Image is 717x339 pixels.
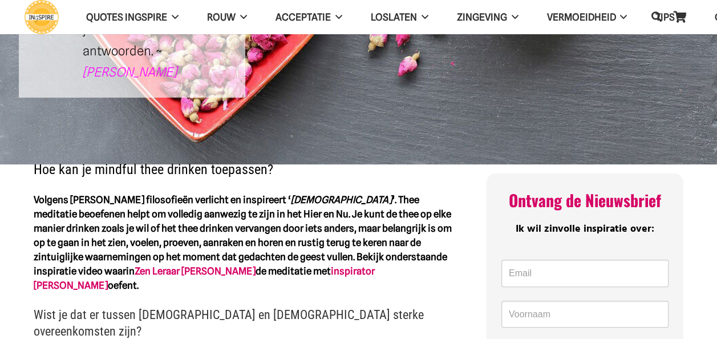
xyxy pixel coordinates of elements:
[86,11,167,23] span: QUOTES INGSPIRE
[532,3,641,32] a: VERMOEIDHEIDVERMOEIDHEID Menu
[641,3,700,32] a: TIPSTIPS Menu
[501,301,669,328] input: Voornaam
[261,3,357,32] a: AcceptatieAcceptatie Menu
[509,188,661,212] span: Ontvang de Nieuwsbrief
[135,265,256,277] a: Zen Leraar [PERSON_NAME]
[167,3,179,31] span: QUOTES INGSPIRE Menu
[615,3,627,31] span: VERMOEIDHEID Menu
[442,3,532,32] a: ZingevingZingeving Menu
[371,11,417,23] span: Loslaten
[34,265,375,291] a: inspirator [PERSON_NAME]
[645,3,668,31] a: Zoeken
[83,64,177,79] a: [PERSON_NAME]
[193,3,261,32] a: ROUWROUW Menu
[276,11,331,23] span: Acceptatie
[72,3,193,32] a: QUOTES INGSPIREQUOTES INGSPIRE Menu
[516,221,654,237] span: Ik wil zinvolle inspiratie over:
[357,3,443,32] a: LoslatenLoslaten Menu
[34,162,457,178] h2: Hoe kan je mindful thee drinken toepassen?
[546,11,615,23] span: VERMOEIDHEID
[417,3,428,31] span: Loslaten Menu
[236,3,247,31] span: ROUW Menu
[501,260,669,287] input: Email
[507,3,518,31] span: Zingeving Menu
[207,11,236,23] span: ROUW
[34,194,452,291] strong: Volgens [PERSON_NAME] filosofieën verlicht en inspireert ‘ ’. Thee meditatie beoefenen helpt om v...
[456,11,507,23] span: Zingeving
[331,3,342,31] span: Acceptatie Menu
[291,194,392,205] em: [DEMOGRAPHIC_DATA]
[675,3,686,31] span: TIPS Menu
